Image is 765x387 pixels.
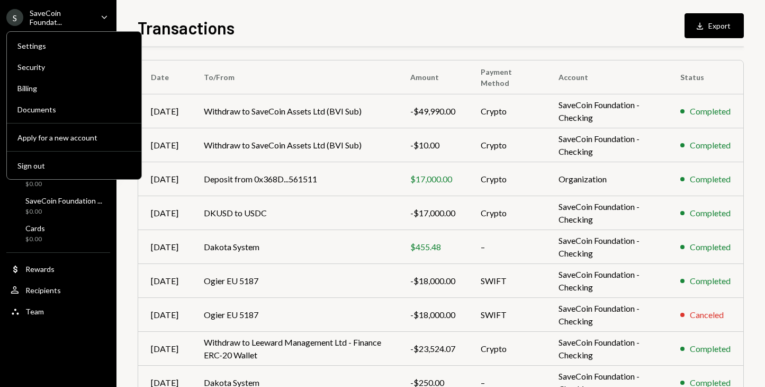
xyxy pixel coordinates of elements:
div: [DATE] [151,139,178,152]
th: Date [138,60,191,94]
a: Recipients [6,280,110,300]
td: SaveCoin Foundation - Checking [546,196,668,230]
td: Withdraw to SaveCoin Assets Ltd (BVI Sub) [191,94,398,128]
div: -$18,000.00 [410,309,455,321]
td: SaveCoin Foundation - Checking [546,264,668,298]
div: Completed [690,207,731,219]
h1: Transactions [138,17,235,38]
button: Apply for a new account [11,128,137,147]
div: $0.00 [25,207,102,216]
td: Withdraw to SaveCoin Assets Ltd (BVI Sub) [191,128,398,162]
td: SaveCoin Foundation - Checking [546,298,668,332]
a: Billing [11,78,137,98]
button: Sign out [11,156,137,175]
div: S [6,9,23,26]
div: [DATE] [151,241,178,253]
div: Documents [17,105,131,114]
div: Completed [690,275,731,287]
a: Settings [11,36,137,55]
button: Export [685,13,744,38]
td: Crypto [468,128,546,162]
div: -$49,990.00 [410,105,455,118]
div: $0.00 [25,180,102,189]
div: [DATE] [151,207,178,219]
th: Amount [398,60,468,94]
div: $455.48 [410,241,455,253]
th: To/From [191,60,398,94]
div: Team [25,307,44,316]
div: -$10.00 [410,139,455,152]
div: Completed [690,342,731,355]
div: SaveCoin Foundat... [30,8,92,27]
td: Withdraw to Leeward Management Ltd - Finance ERC-20 Wallet [191,332,398,366]
td: SWIFT [468,298,546,332]
div: [DATE] [151,309,178,321]
a: Team [6,302,110,321]
div: Canceled [690,309,724,321]
td: Dakota System [191,230,398,264]
th: Payment Method [468,60,546,94]
div: Settings [17,41,131,50]
td: Crypto [468,94,546,128]
a: SaveCoin Foundation ...$0.00 [6,193,110,218]
div: Apply for a new account [17,133,131,142]
div: -$23,524.07 [410,342,455,355]
div: Completed [690,139,731,152]
td: SaveCoin Foundation - Checking [546,332,668,366]
td: Deposit from 0x368D...561511 [191,162,398,196]
td: Ogier EU 5187 [191,264,398,298]
div: [DATE] [151,342,178,355]
div: $17,000.00 [410,173,455,186]
a: Cards$0.00 [6,221,110,246]
div: Recipients [25,286,61,295]
td: DKUSD to USDC [191,196,398,230]
div: Completed [690,105,731,118]
div: Billing [17,84,131,93]
a: Documents [11,100,137,119]
td: SaveCoin Foundation - Checking [546,128,668,162]
td: Organization [546,162,668,196]
td: Crypto [468,196,546,230]
div: Sign out [17,161,131,170]
div: -$17,000.00 [410,207,455,219]
td: SWIFT [468,264,546,298]
div: [DATE] [151,275,178,287]
div: SaveCoin Foundation ... [25,196,102,205]
div: $0.00 [25,235,45,244]
td: SaveCoin Foundation - Checking [546,230,668,264]
a: Security [11,57,137,76]
td: – [468,230,546,264]
td: Ogier EU 5187 [191,298,398,332]
div: -$18,000.00 [410,275,455,287]
div: Cards [25,224,45,233]
td: Crypto [468,332,546,366]
th: Account [546,60,668,94]
div: [DATE] [151,105,178,118]
a: Rewards [6,259,110,278]
div: Completed [690,173,731,186]
div: Security [17,63,131,72]
div: Rewards [25,265,55,274]
td: Crypto [468,162,546,196]
th: Status [668,60,743,94]
td: SaveCoin Foundation - Checking [546,94,668,128]
div: Completed [690,241,731,253]
div: [DATE] [151,173,178,186]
